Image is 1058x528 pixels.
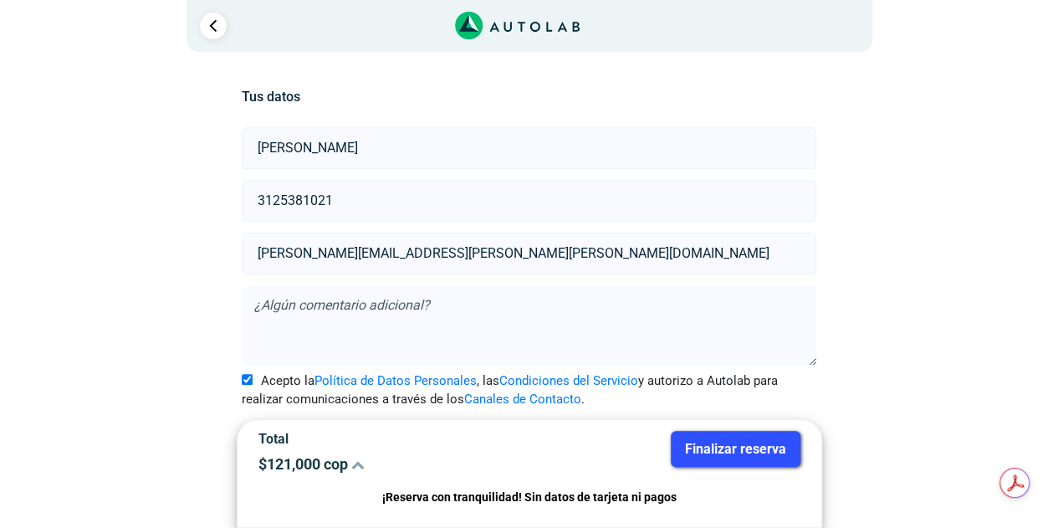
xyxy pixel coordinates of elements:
[464,392,581,407] a: Canales de Contacto
[242,372,816,409] label: Acepto la , las y autorizo a Autolab para realizar comunicaciones a través de los .
[242,374,253,385] input: Acepto laPolítica de Datos Personales, lasCondiciones del Servicioy autorizo a Autolab para reali...
[242,127,816,169] input: Nombre y apellido
[671,431,800,467] button: Finalizar reserva
[314,373,477,388] a: Política de Datos Personales
[258,455,517,473] p: $ 121,000 cop
[258,431,517,447] p: Total
[242,180,816,222] input: Celular
[455,17,580,33] a: Link al sitio de autolab
[242,233,816,274] input: Correo electrónico
[242,89,816,105] h5: Tus datos
[200,13,227,39] a: Ir al paso anterior
[499,373,638,388] a: Condiciones del Servicio
[258,488,800,507] p: ¡Reserva con tranquilidad! Sin datos de tarjeta ni pagos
